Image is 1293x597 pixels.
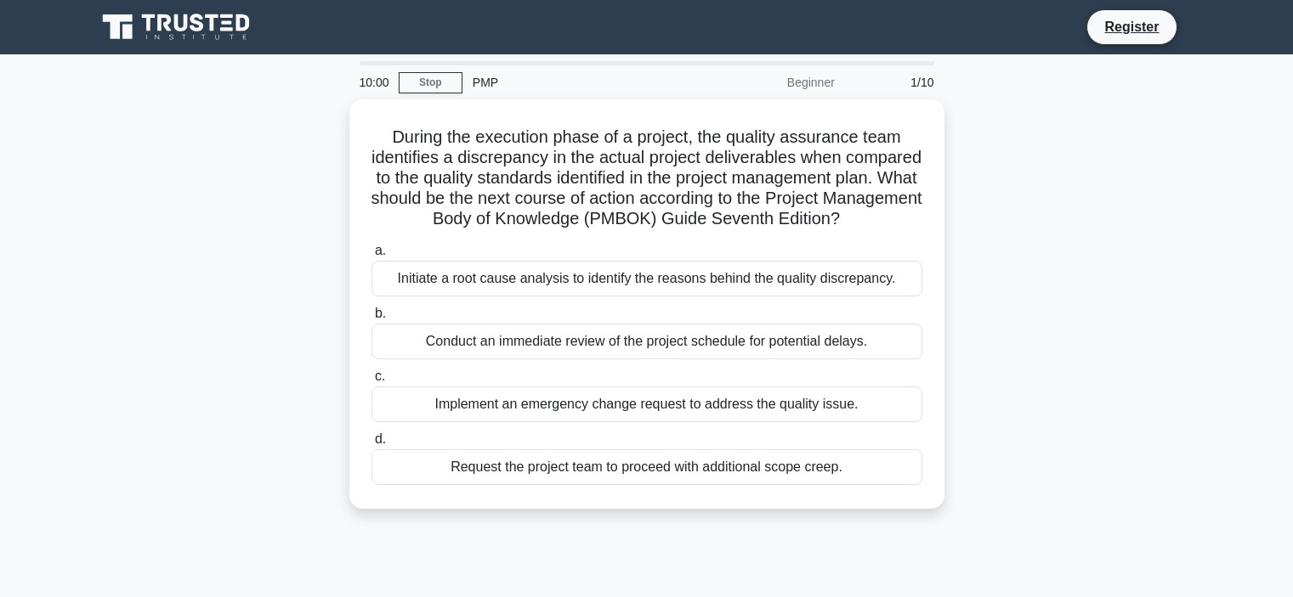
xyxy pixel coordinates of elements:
[845,65,944,99] div: 1/10
[371,386,922,422] div: Implement an emergency change request to address the quality issue.
[375,243,386,257] span: a.
[1094,16,1169,37] a: Register
[371,261,922,296] div: Initiate a root cause analysis to identify the reasons behind the quality discrepancy.
[462,65,696,99] div: PMP
[371,449,922,485] div: Request the project team to proceed with additional scope creep.
[370,127,924,230] h5: During the execution phase of a project, the quality assurance team identifies a discrepancy in t...
[399,72,462,93] a: Stop
[349,65,399,99] div: 10:00
[375,431,386,446] span: d.
[375,306,386,320] span: b.
[375,369,385,383] span: c.
[371,324,922,359] div: Conduct an immediate review of the project schedule for potential delays.
[696,65,845,99] div: Beginner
